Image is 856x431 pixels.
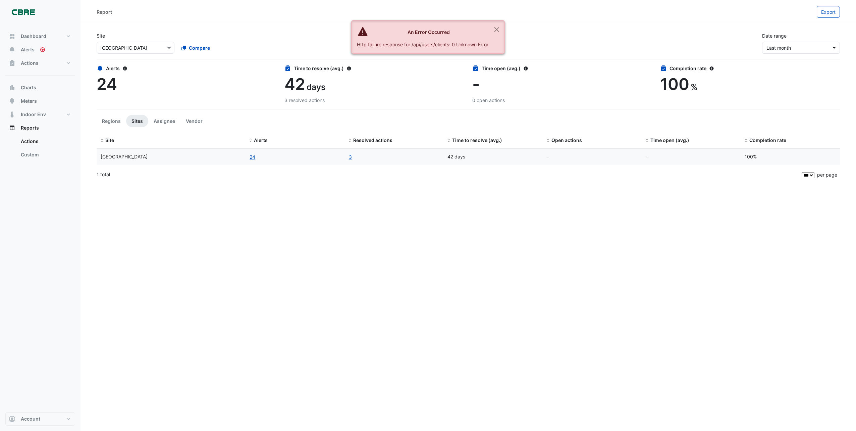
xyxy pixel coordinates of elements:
button: Vendor [180,115,208,127]
span: per page [817,172,837,178]
div: Tooltip anchor [40,47,46,53]
app-icon: Meters [9,98,15,104]
span: Actions [21,60,39,66]
span: days [307,82,325,92]
app-icon: Charts [9,84,15,91]
span: 100 [660,74,689,94]
app-icon: Indoor Env [9,111,15,118]
span: Compare [189,44,210,51]
div: Reports [5,135,75,164]
button: Dashboard [5,30,75,43]
span: Time to resolve (avg.) [452,137,502,143]
div: 0 open actions [472,97,652,104]
span: Completion rate [749,137,786,143]
app-icon: Actions [9,60,15,66]
label: Date range [762,32,787,39]
button: Indoor Env [5,108,75,121]
app-icon: Alerts [9,46,15,53]
div: 100% [745,153,836,161]
span: Export [821,9,836,15]
div: - [646,153,737,161]
button: Sites [126,115,148,127]
button: Actions [5,56,75,70]
button: Last month [762,42,840,54]
iframe: Intercom live chat [833,408,849,424]
span: Time open (avg.) [650,137,689,143]
span: Open actions [551,137,582,143]
span: % [691,82,698,92]
button: Meters [5,94,75,108]
div: Http failure response for /api/users/clients: 0 Unknown Error [357,41,488,48]
button: Regions [97,115,126,127]
button: Close [489,20,504,39]
button: Account [5,412,75,426]
a: 3 [349,153,352,161]
span: Indoor Env [21,111,46,118]
span: 42 [284,74,305,94]
div: 3 resolved actions [284,97,464,104]
div: 42 days [447,153,538,161]
div: Completion rate [660,65,840,72]
a: Actions [15,135,75,148]
div: Time open (avg.) [472,65,652,72]
app-icon: Dashboard [9,33,15,40]
span: Meters [21,98,37,104]
div: - [547,153,638,161]
div: Report [97,8,112,15]
button: Assignee [148,115,180,127]
button: 24 [249,153,256,161]
span: - [472,74,480,94]
app-icon: Reports [9,125,15,131]
strong: An Error Occurred [408,29,450,35]
span: Dashboard [21,33,46,40]
div: Completion (%) = Resolved Actions / (Resolved Actions + Open Actions) [745,137,836,144]
span: Site [105,137,114,143]
div: 1 total [97,166,800,183]
button: Charts [5,81,75,94]
span: Account [21,416,40,422]
button: Compare [177,42,214,54]
span: Alerts [254,137,268,143]
span: Resolved actions [353,137,392,143]
span: 24 [97,74,117,94]
button: Export [817,6,840,18]
span: 01 Aug 25 - 31 Aug 25 [766,45,791,51]
div: Alerts [97,65,276,72]
span: Reports [21,125,39,131]
button: Alerts [5,43,75,56]
span: Charts [21,84,36,91]
a: Custom [15,148,75,161]
button: Reports [5,121,75,135]
div: Time to resolve (avg.) [284,65,464,72]
span: Chifley Tower [101,154,148,159]
label: Site [97,32,105,39]
img: Company Logo [8,5,38,19]
span: Alerts [21,46,35,53]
